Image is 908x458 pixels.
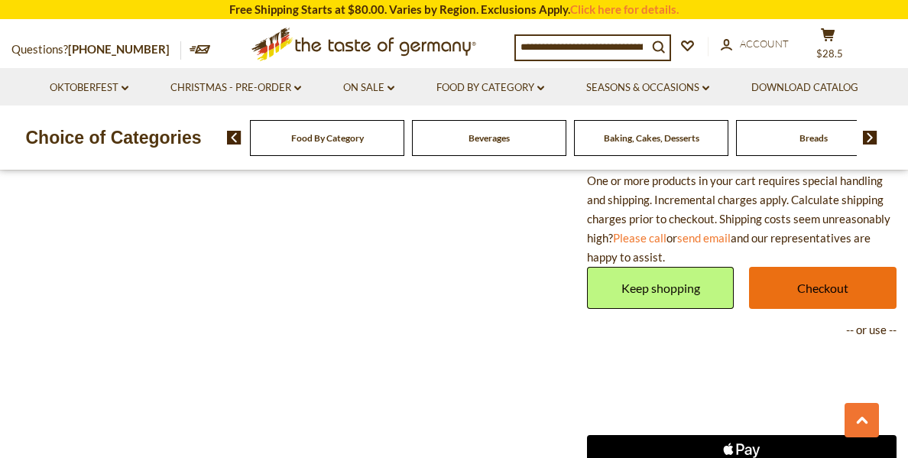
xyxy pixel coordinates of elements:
span: Account [740,37,789,50]
a: Keep shopping [587,267,735,309]
a: On Sale [343,80,394,96]
span: $28.5 [816,47,843,60]
p: Questions? [11,40,181,60]
a: Food By Category [291,132,364,144]
a: Download Catalog [751,80,858,96]
a: Please call [613,231,666,245]
a: Oktoberfest [50,80,128,96]
p: -- or use -- [587,320,897,339]
a: Christmas - PRE-ORDER [170,80,301,96]
a: Food By Category [436,80,544,96]
img: next arrow [863,131,877,145]
a: Breads [799,132,828,144]
a: Checkout [749,267,897,309]
div: One or more products in your cart requires special handling and shipping. Incremental charges app... [587,171,897,267]
a: Baking, Cakes, Desserts [604,132,699,144]
a: Seasons & Occasions [586,80,709,96]
iframe: PayPal-paylater [587,393,897,424]
img: previous arrow [227,131,242,145]
a: Beverages [469,132,510,144]
a: Click here for details. [570,2,679,16]
a: send email [677,231,731,245]
button: $28.5 [805,28,851,66]
a: Account [721,36,789,53]
a: [PHONE_NUMBER] [68,42,170,56]
iframe: PayPal-paypal [587,351,897,382]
